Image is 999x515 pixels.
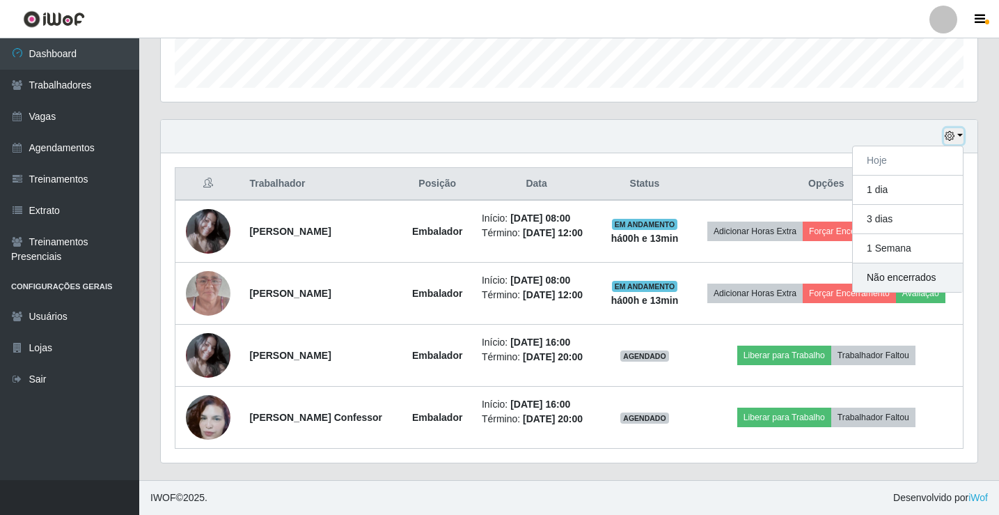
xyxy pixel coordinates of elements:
time: [DATE] 20:00 [523,351,583,362]
a: iWof [968,492,988,503]
time: [DATE] 08:00 [510,213,570,224]
button: Adicionar Horas Extra [707,284,803,303]
span: © 2025 . [150,491,207,505]
li: Início: [482,273,591,288]
button: Não encerrados [853,263,963,292]
button: 3 dias [853,205,963,234]
strong: Embalador [412,226,462,237]
li: Início: [482,211,591,226]
time: [DATE] 16:00 [510,399,570,410]
strong: [PERSON_NAME] [249,350,331,361]
span: AGENDADO [620,413,669,424]
button: Trabalhador Faltou [831,346,915,365]
button: Adicionar Horas Extra [707,222,803,241]
span: IWOF [150,492,176,503]
strong: Embalador [412,350,462,361]
button: Forçar Encerramento [803,222,896,241]
button: Forçar Encerramento [803,284,896,303]
img: 1707873977583.jpeg [186,330,230,381]
time: [DATE] 12:00 [523,289,583,300]
img: 1707873977583.jpeg [186,206,230,256]
button: Liberar para Trabalho [737,346,831,365]
span: Desenvolvido por [893,491,988,505]
strong: [PERSON_NAME] [249,288,331,299]
button: Trabalhador Faltou [831,408,915,427]
li: Início: [482,335,591,350]
time: [DATE] 12:00 [523,227,583,238]
strong: Embalador [412,412,462,423]
button: Avaliação [896,284,945,303]
li: Término: [482,350,591,364]
th: Trabalhador [241,168,401,201]
button: Hoje [853,146,963,176]
img: 1753985413727.jpeg [186,378,230,457]
button: 1 dia [853,176,963,205]
li: Término: [482,288,591,302]
th: Posição [402,168,473,201]
span: AGENDADO [620,351,669,362]
strong: [PERSON_NAME] [249,226,331,237]
th: Status [599,168,689,201]
strong: há 00 h e 13 min [611,295,679,306]
time: [DATE] 08:00 [510,275,570,286]
span: EM ANDAMENTO [612,281,678,292]
img: 1727972788536.jpeg [186,263,230,323]
img: CoreUI Logo [23,10,85,28]
li: Início: [482,397,591,412]
th: Opções [690,168,963,201]
strong: Embalador [412,288,462,299]
li: Término: [482,412,591,426]
time: [DATE] 16:00 [510,337,570,348]
button: 1 Semana [853,234,963,263]
span: EM ANDAMENTO [612,219,678,230]
strong: há 00 h e 13 min [611,233,679,244]
button: Liberar para Trabalho [737,408,831,427]
strong: [PERSON_NAME] Confessor [249,412,382,423]
li: Término: [482,226,591,240]
time: [DATE] 20:00 [523,413,583,424]
th: Data [473,168,599,201]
